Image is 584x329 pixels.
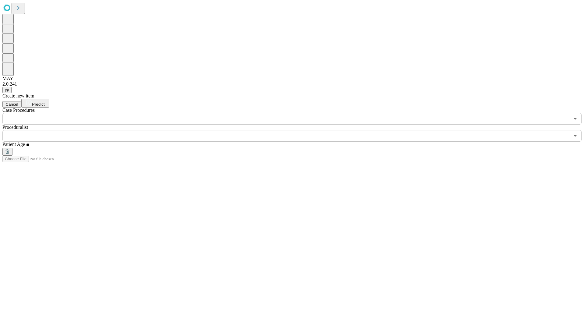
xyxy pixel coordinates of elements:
button: Cancel [2,101,21,108]
span: Cancel [5,102,18,107]
span: Predict [32,102,44,107]
button: Predict [21,99,49,108]
button: Open [571,115,579,123]
span: Scheduled Procedure [2,108,35,113]
div: MAY [2,76,582,81]
div: 2.0.241 [2,81,582,87]
span: @ [5,88,9,92]
span: Proceduralist [2,125,28,130]
button: Open [571,132,579,140]
span: Create new item [2,93,34,98]
span: Patient Age [2,142,25,147]
button: @ [2,87,12,93]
